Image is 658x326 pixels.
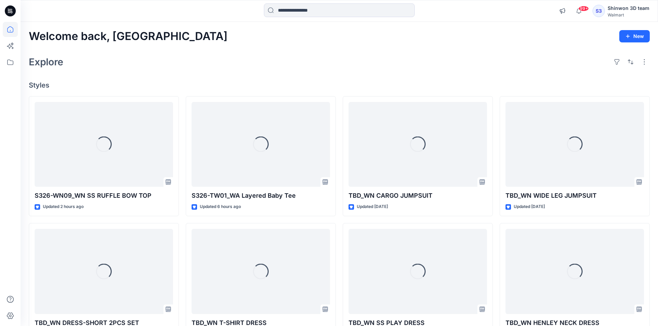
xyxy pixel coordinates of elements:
div: Walmart [608,12,649,17]
p: Updated 6 hours ago [200,203,241,210]
div: Shinwon 3D team [608,4,649,12]
div: S3 [593,5,605,17]
h2: Welcome back, [GEOGRAPHIC_DATA] [29,30,228,43]
h2: Explore [29,56,63,67]
p: S326-TW01_WA Layered Baby Tee [192,191,330,200]
p: Updated 2 hours ago [43,203,84,210]
p: TBD_WN WIDE LEG JUMPSUIT [505,191,644,200]
p: Updated [DATE] [514,203,545,210]
p: S326-WN09_WN SS RUFFLE BOW TOP [35,191,173,200]
p: TBD_WN CARGO JUMPSUIT [349,191,487,200]
p: Updated [DATE] [357,203,388,210]
button: New [619,30,650,42]
span: 99+ [578,6,589,11]
h4: Styles [29,81,650,89]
